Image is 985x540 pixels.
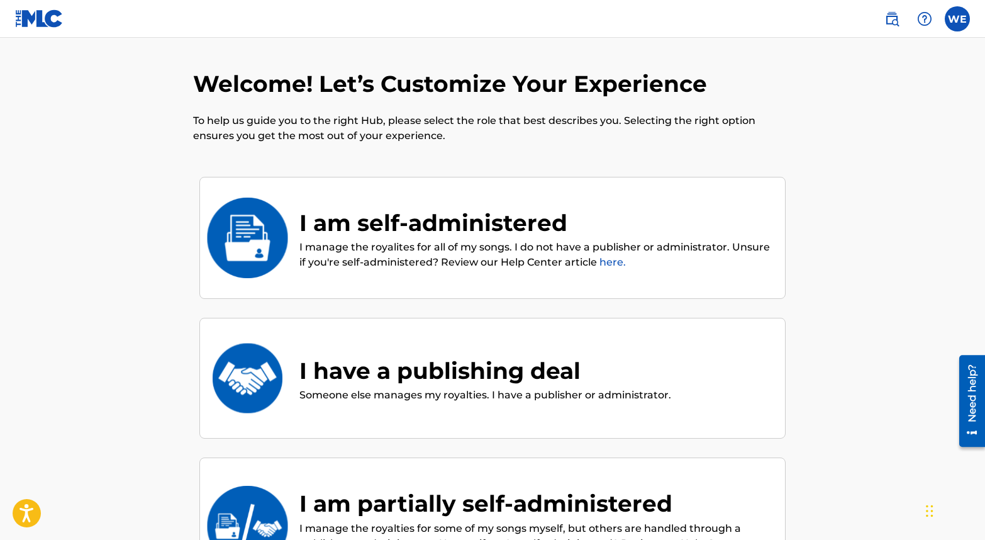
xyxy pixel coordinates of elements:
iframe: Resource Center [950,351,985,452]
div: I have a publishing deal [299,354,671,388]
div: Help [912,6,937,31]
div: I am partially self-administered [299,487,772,520]
a: here. [599,256,626,268]
div: Drag [926,492,933,530]
img: search [884,11,899,26]
img: I have a publishing deal [206,338,289,419]
p: Someone else manages my royalties. I have a publisher or administrator. [299,388,671,403]
img: MLC Logo [15,9,64,28]
div: I am self-administered [299,206,772,240]
p: I manage the royalites for all of my songs. I do not have a publisher or administrator. Unsure if... [299,240,772,270]
div: I have a publishing dealI have a publishing dealSomeone else manages my royalties. I have a publi... [199,318,786,439]
div: I am self-administeredI am self-administeredI manage the royalites for all of my songs. I do not ... [199,177,786,300]
a: Public Search [879,6,904,31]
iframe: Chat Widget [922,480,985,540]
div: User Menu [945,6,970,31]
img: help [917,11,932,26]
img: I am self-administered [206,198,289,278]
h2: Welcome! Let’s Customize Your Experience [193,70,713,98]
p: To help us guide you to the right Hub, please select the role that best describes you. Selecting ... [193,113,792,143]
